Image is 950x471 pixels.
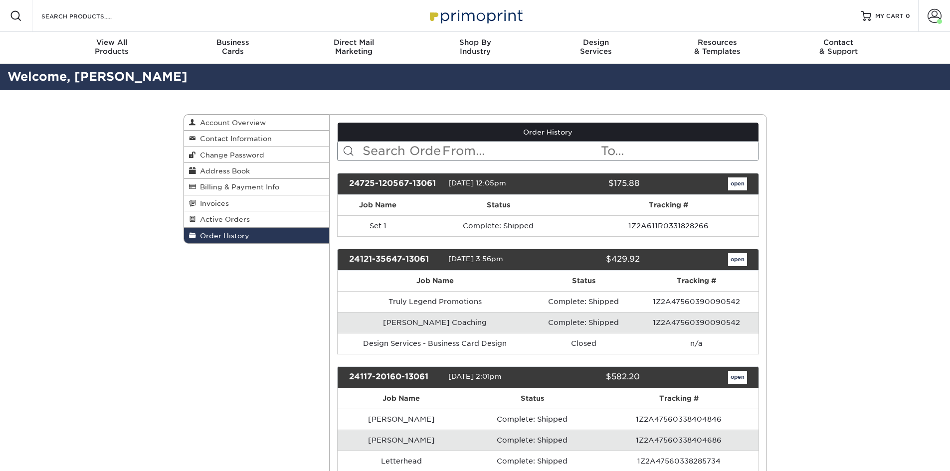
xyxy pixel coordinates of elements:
[338,333,533,354] td: Design Services - Business Card Design
[293,38,414,47] span: Direct Mail
[184,228,330,243] a: Order History
[184,147,330,163] a: Change Password
[533,312,635,333] td: Complete: Shipped
[418,215,578,236] td: Complete: Shipped
[906,12,910,19] span: 0
[172,32,293,64] a: BusinessCards
[196,232,249,240] span: Order History
[338,312,533,333] td: [PERSON_NAME] Coaching
[635,312,758,333] td: 1Z2A47560390090542
[728,177,747,190] a: open
[448,255,503,263] span: [DATE] 3:56pm
[342,177,448,190] div: 24725-120567-13061
[541,253,647,266] div: $429.92
[533,333,635,354] td: Closed
[338,195,418,215] th: Job Name
[465,409,599,430] td: Complete: Shipped
[40,10,138,22] input: SEARCH PRODUCTS.....
[465,388,599,409] th: Status
[338,388,465,409] th: Job Name
[425,5,525,26] img: Primoprint
[536,38,657,47] span: Design
[599,409,759,430] td: 1Z2A47560338404846
[635,271,758,291] th: Tracking #
[541,371,647,384] div: $582.20
[51,38,173,47] span: View All
[778,38,899,47] span: Contact
[778,38,899,56] div: & Support
[875,12,904,20] span: MY CART
[196,119,266,127] span: Account Overview
[728,371,747,384] a: open
[196,183,279,191] span: Billing & Payment Info
[778,32,899,64] a: Contact& Support
[196,151,264,159] span: Change Password
[293,38,414,56] div: Marketing
[342,371,448,384] div: 24117-20160-13061
[184,115,330,131] a: Account Overview
[184,211,330,227] a: Active Orders
[533,271,635,291] th: Status
[578,215,758,236] td: 1Z2A611R0331828266
[541,177,647,190] div: $175.88
[172,38,293,47] span: Business
[536,32,657,64] a: DesignServices
[338,291,533,312] td: Truly Legend Promotions
[414,38,536,56] div: Industry
[184,163,330,179] a: Address Book
[533,291,635,312] td: Complete: Shipped
[342,253,448,266] div: 24121-35647-13061
[635,333,758,354] td: n/a
[441,142,600,160] input: From...
[184,195,330,211] a: Invoices
[184,179,330,195] a: Billing & Payment Info
[414,32,536,64] a: Shop ByIndustry
[196,167,250,175] span: Address Book
[338,430,465,451] td: [PERSON_NAME]
[635,291,758,312] td: 1Z2A47560390090542
[600,142,759,160] input: To...
[657,38,778,47] span: Resources
[536,38,657,56] div: Services
[599,388,759,409] th: Tracking #
[293,32,414,64] a: Direct MailMarketing
[414,38,536,47] span: Shop By
[362,142,441,160] input: Search Orders...
[418,195,578,215] th: Status
[196,215,250,223] span: Active Orders
[657,32,778,64] a: Resources& Templates
[448,372,502,380] span: [DATE] 2:01pm
[184,131,330,147] a: Contact Information
[338,215,418,236] td: Set 1
[728,253,747,266] a: open
[338,409,465,430] td: [PERSON_NAME]
[448,179,506,187] span: [DATE] 12:05pm
[578,195,758,215] th: Tracking #
[338,123,759,142] a: Order History
[196,199,229,207] span: Invoices
[51,32,173,64] a: View AllProducts
[599,430,759,451] td: 1Z2A47560338404686
[657,38,778,56] div: & Templates
[51,38,173,56] div: Products
[172,38,293,56] div: Cards
[196,135,272,143] span: Contact Information
[338,271,533,291] th: Job Name
[465,430,599,451] td: Complete: Shipped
